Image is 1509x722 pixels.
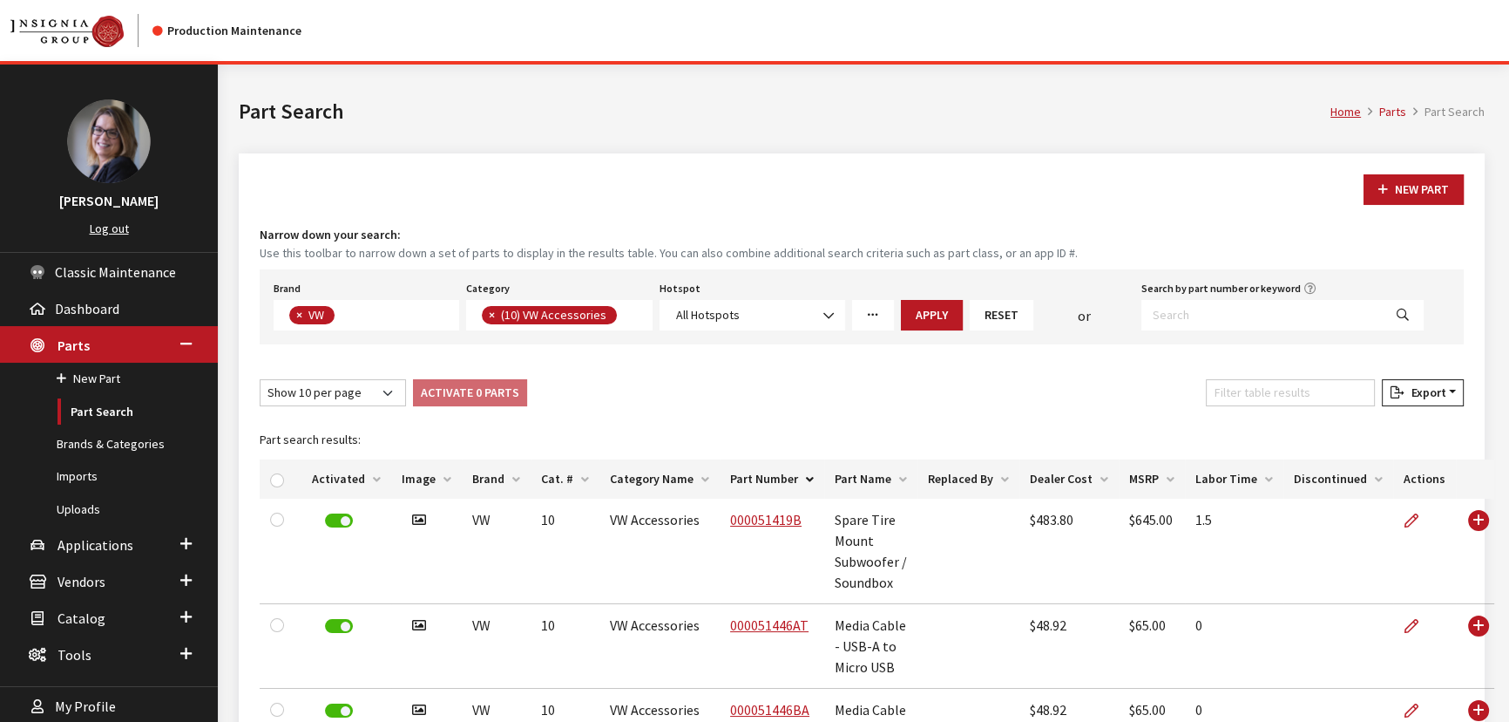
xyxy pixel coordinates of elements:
[58,536,133,554] span: Applications
[1456,604,1494,689] td: Use Enter key to show more/less
[531,460,599,499] th: Cat. #: activate to sort column ascending
[730,701,809,719] a: 000051446BA
[67,99,151,183] img: Kim Callahan Collins
[852,300,894,330] a: More Filters
[55,698,116,716] span: My Profile
[260,226,1464,244] h4: Narrow down your search:
[58,573,105,590] span: Vendors
[1456,499,1494,604] td: Use Enter key to show more/less
[1283,460,1393,499] th: Discontinued: activate to sort column ascending
[1185,604,1283,689] td: 0
[391,460,462,499] th: Image: activate to sort column ascending
[274,281,301,296] label: Brand
[599,460,720,499] th: Category Name: activate to sort column ascending
[296,307,302,323] span: ×
[1382,300,1424,330] button: Search
[621,309,631,324] textarea: Search
[325,514,353,528] label: Deactivate Part
[970,300,1033,330] button: Reset
[325,704,353,718] label: Deactivate Part
[466,300,652,330] span: Select a Category
[152,22,301,40] div: Production Maintenance
[10,16,124,47] img: Catalog Maintenance
[55,263,176,281] span: Classic Maintenance
[339,309,348,324] textarea: Search
[10,14,152,47] a: Insignia Group logo
[660,281,700,296] label: Hotspot
[499,307,611,323] span: (10) VW Accessories
[55,300,119,317] span: Dashboard
[720,460,824,499] th: Part Number: activate to sort column descending
[1382,379,1464,406] button: Export
[1185,499,1283,604] td: 1.5
[531,604,599,689] td: 10
[301,460,391,499] th: Activated: activate to sort column ascending
[824,460,917,499] th: Part Name: activate to sort column ascending
[1019,499,1119,604] td: $483.80
[1119,499,1185,604] td: $645.00
[824,499,917,604] td: Spare Tire Mount Subwoofer / Soundbox
[901,300,963,330] button: Apply
[17,190,200,211] h3: [PERSON_NAME]
[289,306,335,324] li: VW
[274,300,459,330] span: Select a Brand
[58,337,90,354] span: Parts
[1141,281,1301,296] label: Search by part number or keyword
[730,616,809,634] a: 000051446AT
[1404,499,1433,542] a: Edit Part
[1406,103,1485,121] li: Part Search
[412,514,426,528] i: Has image
[1404,385,1445,400] span: Export
[1393,460,1456,499] th: Actions
[260,420,1494,460] caption: Part search results:
[482,306,617,324] li: (10) VW Accessories
[239,96,1330,127] h1: Part Search
[671,306,834,324] span: All Hotspots
[1206,379,1375,406] input: Filter table results
[676,307,740,323] span: All Hotspots
[462,460,531,499] th: Brand: activate to sort column ascending
[466,281,510,296] label: Category
[730,511,802,528] a: 000051419B
[90,221,129,236] a: Log out
[412,619,426,633] i: Has image
[1361,103,1406,121] li: Parts
[660,300,845,330] span: All Hotspots
[325,619,353,633] label: Deactivate Part
[1019,460,1119,499] th: Dealer Cost: activate to sort column ascending
[599,499,720,604] td: VW Accessories
[1185,460,1283,499] th: Labor Time: activate to sort column ascending
[489,307,495,323] span: ×
[1141,300,1383,330] input: Search
[260,244,1464,262] small: Use this toolbar to narrow down a set of parts to display in the results table. You can also comb...
[1119,460,1185,499] th: MSRP: activate to sort column ascending
[462,499,531,604] td: VW
[58,646,91,664] span: Tools
[482,306,499,324] button: Remove item
[1404,604,1433,648] a: Edit Part
[531,499,599,604] td: 10
[289,306,307,324] button: Remove item
[1364,174,1464,205] button: New Part
[1330,104,1361,119] a: Home
[412,704,426,718] i: Has image
[1019,604,1119,689] td: $48.92
[824,604,917,689] td: Media Cable - USB-A to Micro USB
[307,307,328,323] span: VW
[462,604,531,689] td: VW
[1033,305,1134,326] div: or
[917,460,1019,499] th: Replaced By: activate to sort column ascending
[599,604,720,689] td: VW Accessories
[1119,604,1185,689] td: $65.00
[58,610,105,627] span: Catalog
